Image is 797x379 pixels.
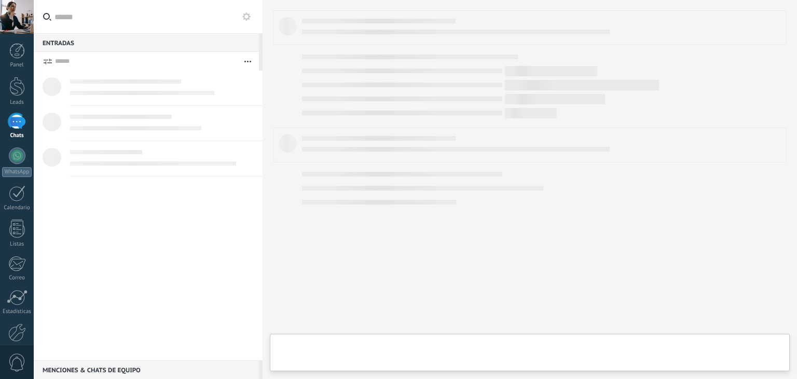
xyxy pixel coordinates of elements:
[2,62,32,69] div: Panel
[2,132,32,139] div: Chats
[2,275,32,281] div: Correo
[2,99,32,106] div: Leads
[2,241,32,248] div: Listas
[34,360,259,379] div: Menciones & Chats de equipo
[34,33,259,52] div: Entradas
[2,308,32,315] div: Estadísticas
[2,205,32,211] div: Calendario
[2,167,32,177] div: WhatsApp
